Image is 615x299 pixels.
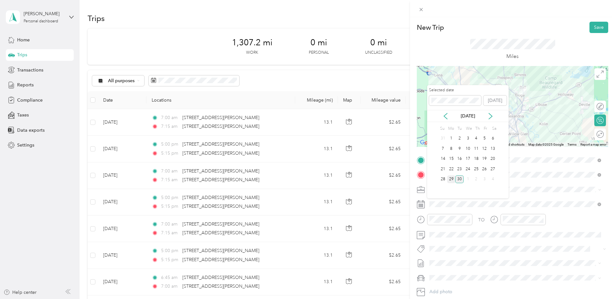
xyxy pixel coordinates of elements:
div: 3 [464,135,472,143]
div: Tu [456,124,462,133]
div: We [465,124,472,133]
div: 22 [447,165,456,173]
div: 20 [489,155,497,163]
div: 18 [472,155,480,163]
button: Keyboard shortcuts [497,142,524,147]
div: 1 [464,175,472,183]
div: 7 [439,145,447,153]
div: 1 [447,135,456,143]
div: 19 [480,155,489,163]
button: Add photo [427,287,608,296]
div: 26 [480,165,489,173]
div: 23 [455,165,464,173]
div: 6 [489,135,497,143]
div: Mo [447,124,454,133]
div: 25 [472,165,480,173]
a: Report a map error [580,143,606,146]
button: Save [589,22,608,33]
div: 17 [464,155,472,163]
div: 28 [439,175,447,183]
div: 2 [472,175,480,183]
div: 30 [455,175,464,183]
a: Open this area in Google Maps (opens a new window) [418,138,440,147]
div: Th [474,124,480,133]
div: 4 [472,135,480,143]
div: 4 [489,175,497,183]
div: 29 [447,175,456,183]
img: Google [418,138,440,147]
div: 11 [472,145,480,153]
button: [DATE] [483,95,507,106]
div: 16 [455,155,464,163]
div: TO [478,216,485,223]
div: 12 [480,145,489,153]
label: Selected date [429,87,481,93]
div: 9 [455,145,464,153]
p: Miles [506,52,519,61]
div: 24 [464,165,472,173]
div: 8 [447,145,456,153]
span: Map data ©2025 Google [528,143,564,146]
div: 27 [489,165,497,173]
div: 5 [480,135,489,143]
a: Terms (opens in new tab) [567,143,577,146]
p: [DATE] [454,113,481,119]
div: Sa [491,124,497,133]
div: 31 [439,135,447,143]
div: 10 [464,145,472,153]
div: 13 [489,145,497,153]
iframe: Everlance-gr Chat Button Frame [579,263,615,299]
div: 15 [447,155,456,163]
div: Su [439,124,445,133]
div: 14 [439,155,447,163]
p: New Trip [417,23,444,32]
div: 2 [455,135,464,143]
div: Fr [482,124,489,133]
div: 21 [439,165,447,173]
div: 3 [480,175,489,183]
